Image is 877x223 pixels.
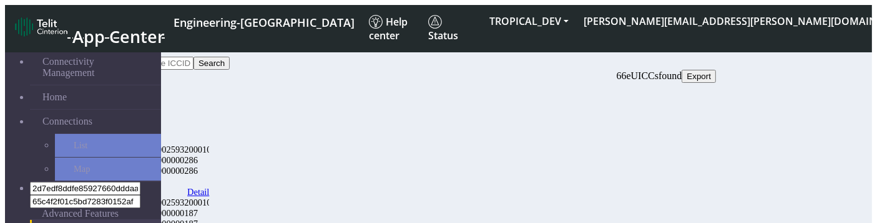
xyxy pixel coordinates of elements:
[55,158,161,181] a: Map
[428,15,458,42] span: Status
[42,116,92,127] span: Connections
[55,134,161,157] a: List
[482,10,576,32] button: TROPICAL_DEV
[74,140,87,151] span: List
[682,70,716,83] button: Export
[72,25,165,48] span: App Center
[187,187,209,197] a: Detail
[659,70,682,81] span: found
[42,208,119,219] span: Advanced Features
[194,57,230,70] button: Search
[173,10,354,33] a: Your current platform instance
[423,10,482,47] a: Status
[174,15,355,30] span: Engineering-[GEOGRAPHIC_DATA]
[428,15,442,29] img: status.svg
[627,70,659,81] span: eUICCs
[369,15,408,42] span: Help center
[30,110,161,133] a: Connections
[74,164,90,174] span: Map
[369,15,383,29] img: knowledge.svg
[687,72,711,81] span: Export
[617,70,627,81] span: 66
[364,10,423,47] a: Help center
[30,50,161,85] a: Connectivity Management
[15,14,163,44] a: App Center
[15,17,67,37] img: logo-telit-cinterion-gw-new.png
[30,85,161,109] a: Home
